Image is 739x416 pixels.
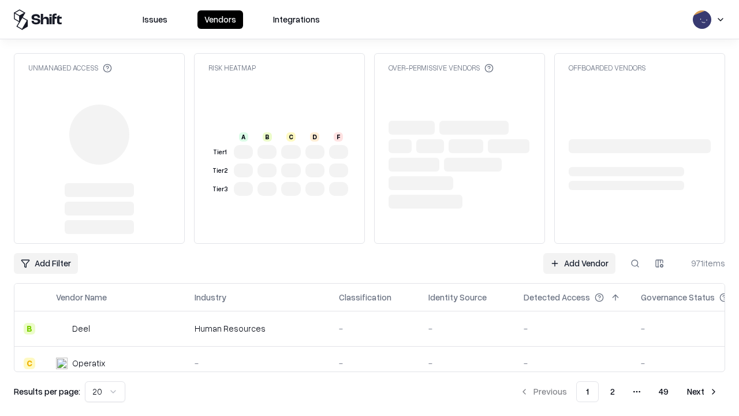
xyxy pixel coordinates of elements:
div: Vendor Name [56,291,107,303]
div: 971 items [679,257,725,269]
nav: pagination [513,381,725,402]
div: Tier 3 [211,184,229,194]
div: F [334,132,343,142]
div: Detected Access [524,291,590,303]
button: 49 [650,381,678,402]
div: - [339,322,410,335]
button: Next [680,381,725,402]
button: 2 [601,381,624,402]
div: Over-Permissive Vendors [389,63,494,73]
div: Human Resources [195,322,320,335]
img: Operatix [56,358,68,369]
div: D [310,132,319,142]
div: Risk Heatmap [208,63,256,73]
a: Add Vendor [543,253,615,274]
div: - [524,322,622,335]
div: - [524,357,622,369]
div: Deel [72,322,90,335]
div: Tier 2 [211,166,229,176]
div: C [286,132,296,142]
div: Governance Status [641,291,715,303]
div: Tier 1 [211,147,229,157]
div: B [24,323,35,335]
div: Unmanaged Access [28,63,112,73]
div: - [428,322,505,335]
button: Add Filter [14,253,78,274]
div: Identity Source [428,291,487,303]
button: Integrations [266,10,327,29]
div: Classification [339,291,391,303]
p: Results per page: [14,385,80,398]
div: C [24,358,35,369]
div: - [428,357,505,369]
div: Offboarded Vendors [569,63,645,73]
div: - [339,357,410,369]
button: Issues [136,10,174,29]
button: 1 [576,381,599,402]
div: Operatix [72,357,105,369]
div: - [195,357,320,369]
button: Vendors [197,10,243,29]
img: Deel [56,323,68,335]
div: B [263,132,272,142]
div: Industry [195,291,226,303]
div: A [239,132,248,142]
